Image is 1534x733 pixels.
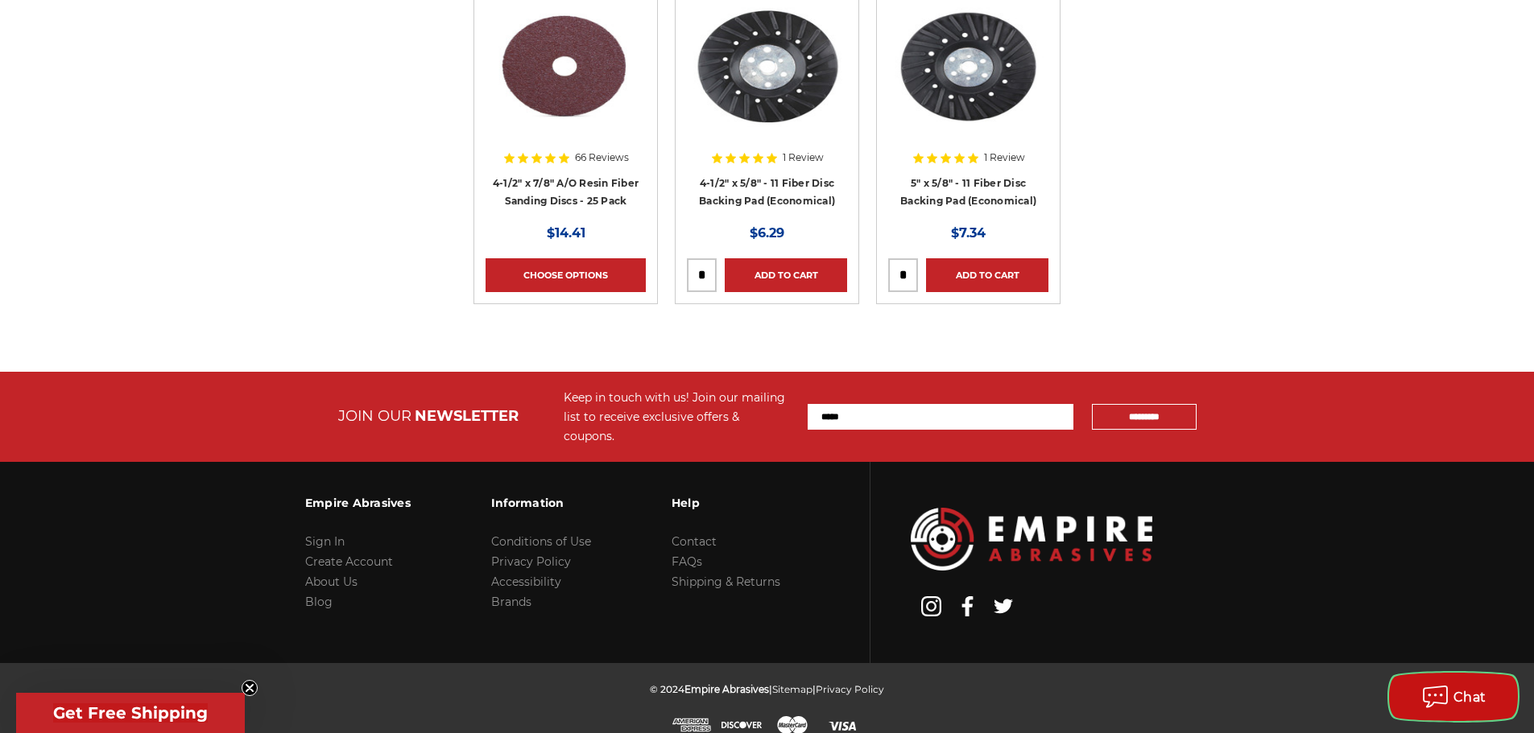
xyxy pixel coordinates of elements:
a: Privacy Policy [816,683,884,695]
a: 5" x 5/8" - 11 Fiber Disc Backing Pad (Economical) [900,177,1036,208]
a: FAQs [672,554,702,569]
button: Close teaser [242,680,258,696]
a: Brands [491,595,531,609]
span: Empire Abrasives [684,683,769,695]
span: JOIN OUR [338,407,411,425]
a: Resin disc backing pad measuring 4 1/2 inches, an essential grinder accessory from Empire Abrasives [687,2,847,204]
img: Resin disc backing pad measuring 4 1/2 inches, an essential grinder accessory from Empire Abrasives [687,2,847,131]
span: $7.34 [951,225,986,241]
h3: Empire Abrasives [305,486,411,520]
a: Blog [305,595,333,609]
a: Add to Cart [725,258,847,292]
div: Get Free ShippingClose teaser [16,693,245,733]
img: Empire Abrasives Logo Image [911,508,1152,570]
a: About Us [305,574,358,589]
a: Contact [672,534,717,549]
h3: Information [491,486,591,520]
img: 4.5 inch resin fiber disc [486,2,646,131]
a: Create Account [305,554,393,569]
span: NEWSLETTER [415,407,519,425]
span: Chat [1453,690,1486,705]
a: Choose Options [486,258,646,292]
a: Privacy Policy [491,554,571,569]
a: Sign In [305,534,345,549]
a: 5" ribbed resin fiber backing pad for extended disc life and enhanced cooling [888,2,1048,204]
span: $14.41 [547,225,585,241]
a: Conditions of Use [491,534,591,549]
span: Get Free Shipping [53,703,208,723]
h3: Help [672,486,780,520]
a: 4.5 inch resin fiber disc [486,2,646,204]
a: 4-1/2" x 5/8" - 11 Fiber Disc Backing Pad (Economical) [699,177,835,208]
button: Chat [1389,673,1518,721]
div: Keep in touch with us! Join our mailing list to receive exclusive offers & coupons. [564,388,792,446]
a: Add to Cart [926,258,1048,292]
a: Accessibility [491,574,561,589]
span: $6.29 [750,225,784,241]
p: © 2024 | | [650,679,884,699]
a: 4-1/2" x 7/8" A/O Resin Fiber Sanding Discs - 25 Pack [493,177,639,208]
img: 5" ribbed resin fiber backing pad for extended disc life and enhanced cooling [888,2,1048,131]
a: Sitemap [772,683,812,695]
a: Shipping & Returns [672,574,780,589]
